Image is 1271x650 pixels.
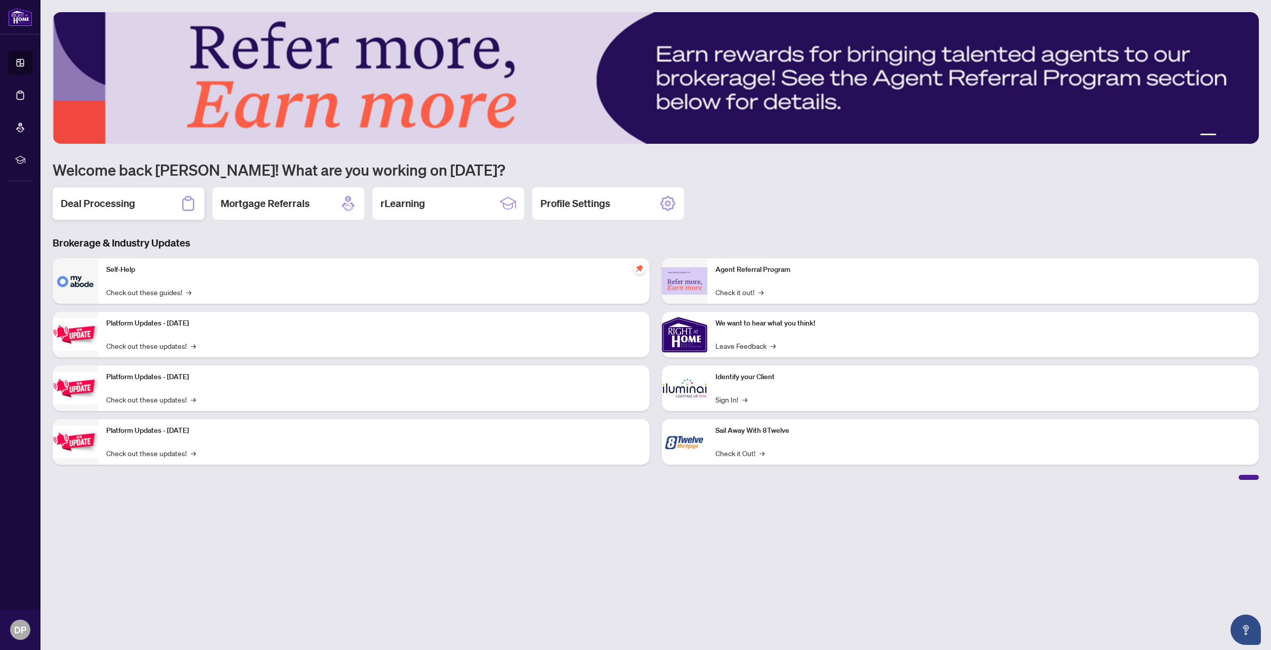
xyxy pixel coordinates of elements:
[1200,134,1216,138] button: 1
[53,426,98,458] img: Platform Updates - June 23, 2025
[715,264,1251,275] p: Agent Referral Program
[191,340,196,351] span: →
[53,258,98,304] img: Self-Help
[106,394,196,405] a: Check out these updates!→
[715,448,765,459] a: Check it Out!→
[1245,134,1249,138] button: 5
[53,318,98,350] img: Platform Updates - July 21, 2025
[715,425,1251,436] p: Sail Away With 8Twelve
[759,448,765,459] span: →
[715,372,1251,383] p: Identify your Client
[662,419,707,465] img: Sail Away With 8Twelve
[191,394,196,405] span: →
[715,340,776,351] a: Leave Feedback→
[106,425,642,436] p: Platform Updates - [DATE]
[61,196,135,211] h2: Deal Processing
[106,287,191,298] a: Check out these guides!→
[742,394,747,405] span: →
[715,318,1251,329] p: We want to hear what you think!
[715,287,764,298] a: Check it out!→
[106,340,196,351] a: Check out these updates!→
[14,623,26,637] span: DP
[53,372,98,404] img: Platform Updates - July 8, 2025
[106,448,196,459] a: Check out these updates!→
[53,160,1259,179] h1: Welcome back [PERSON_NAME]! What are you working on [DATE]?
[1231,615,1261,645] button: Open asap
[380,196,425,211] h2: rLearning
[662,365,707,411] img: Identify your Client
[662,312,707,357] img: We want to hear what you think!
[106,264,642,275] p: Self-Help
[8,8,32,26] img: logo
[1228,134,1233,138] button: 3
[662,267,707,295] img: Agent Referral Program
[186,287,191,298] span: →
[53,236,1259,250] h3: Brokerage & Industry Updates
[191,448,196,459] span: →
[1237,134,1241,138] button: 4
[771,340,776,351] span: →
[53,12,1259,144] img: Slide 0
[106,318,642,329] p: Platform Updates - [DATE]
[633,262,646,274] span: pushpin
[106,372,642,383] p: Platform Updates - [DATE]
[540,196,610,211] h2: Profile Settings
[758,287,764,298] span: →
[1220,134,1224,138] button: 2
[221,196,310,211] h2: Mortgage Referrals
[715,394,747,405] a: Sign In!→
